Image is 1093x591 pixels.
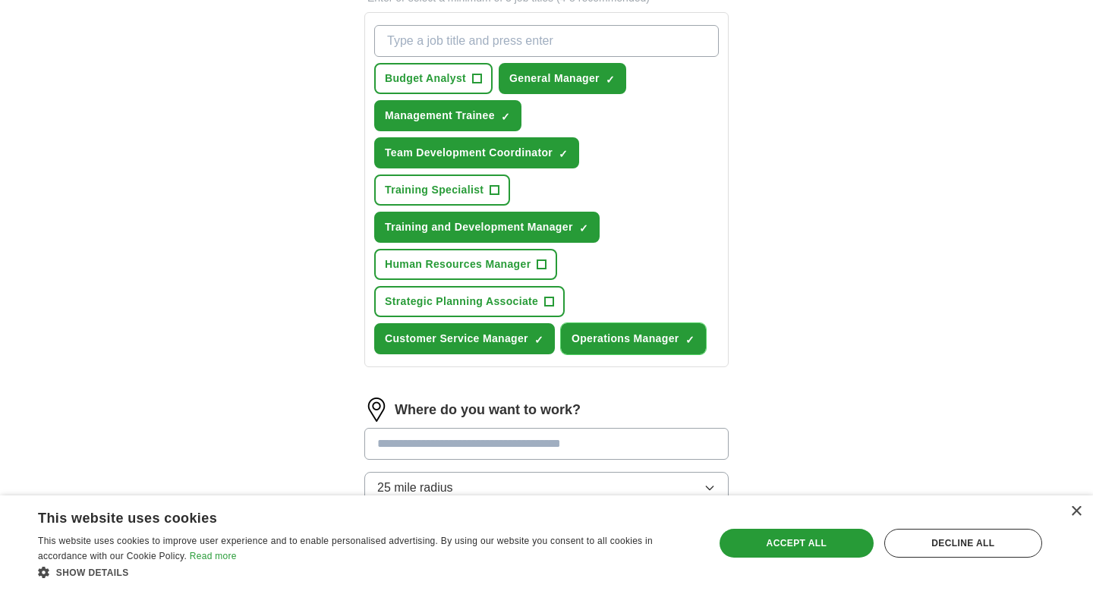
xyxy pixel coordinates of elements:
[374,286,565,317] button: Strategic Planning Associate
[374,25,719,57] input: Type a job title and press enter
[579,222,588,234] span: ✓
[385,108,495,124] span: Management Trainee
[499,63,626,94] button: General Manager✓
[534,334,543,346] span: ✓
[884,529,1042,558] div: Decline all
[38,564,695,580] div: Show details
[190,551,237,561] a: Read more, opens a new window
[501,111,510,123] span: ✓
[374,323,555,354] button: Customer Service Manager✓
[385,182,484,198] span: Training Specialist
[385,71,466,86] span: Budget Analyst
[38,505,657,527] div: This website uses cookies
[374,100,521,131] button: Management Trainee✓
[385,219,573,235] span: Training and Development Manager
[385,331,528,347] span: Customer Service Manager
[374,63,493,94] button: Budget Analyst
[561,323,706,354] button: Operations Manager✓
[559,148,568,160] span: ✓
[685,334,695,346] span: ✓
[374,174,510,206] button: Training Specialist
[385,145,553,161] span: Team Development Coordinator
[364,472,729,504] button: 25 mile radius
[385,294,538,310] span: Strategic Planning Associate
[374,137,579,168] button: Team Development Coordinator✓
[720,529,874,558] div: Accept all
[38,536,653,561] span: This website uses cookies to improve user experience and to enable personalised advertising. By u...
[374,249,557,280] button: Human Resources Manager
[1070,506,1082,517] div: Close
[364,398,389,422] img: location.png
[606,74,615,86] span: ✓
[385,256,531,272] span: Human Resources Manager
[572,331,679,347] span: Operations Manager
[509,71,600,86] span: General Manager
[374,212,600,243] button: Training and Development Manager✓
[377,479,453,497] span: 25 mile radius
[56,567,129,578] span: Show details
[395,400,581,420] label: Where do you want to work?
